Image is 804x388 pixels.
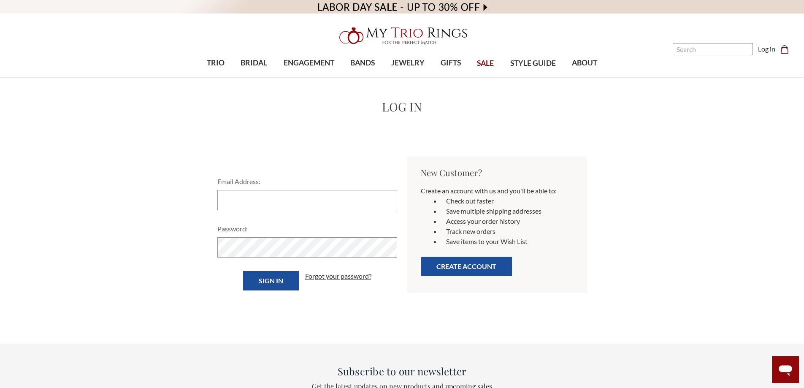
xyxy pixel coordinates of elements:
a: ENGAGEMENT [276,49,342,77]
label: Email Address: [217,176,397,187]
input: Search [673,43,753,55]
h2: New Customer? [421,166,574,179]
a: JEWELRY [383,49,432,77]
h3: Subscribe to our newsletter [236,364,568,379]
h1: Log in [212,98,592,116]
button: submenu toggle [403,77,412,78]
span: SALE [477,58,494,69]
a: My Trio Rings [233,22,571,49]
a: Forgot your password? [305,271,371,281]
input: Sign in [243,271,299,290]
a: STYLE GUIDE [502,50,563,77]
li: Save multiple shipping addresses [441,206,574,216]
a: TRIO [199,49,233,77]
a: Cart with 0 items [780,44,794,54]
p: Create an account with us and you'll be able to: [421,186,574,196]
span: ABOUT [572,57,597,68]
button: submenu toggle [211,77,220,78]
a: Log in [758,44,775,54]
button: submenu toggle [305,77,313,78]
span: GIFTS [441,57,461,68]
a: BRIDAL [233,49,275,77]
span: BANDS [350,57,375,68]
a: ABOUT [564,49,605,77]
a: BANDS [342,49,383,77]
span: STYLE GUIDE [510,58,556,69]
label: Password: [217,224,397,234]
svg: cart.cart_preview [780,45,789,54]
a: GIFTS [433,49,469,77]
button: submenu toggle [358,77,367,78]
span: ENGAGEMENT [284,57,334,68]
li: Check out faster [441,196,574,206]
button: submenu toggle [580,77,589,78]
button: submenu toggle [250,77,258,78]
span: JEWELRY [391,57,425,68]
button: submenu toggle [447,77,455,78]
img: My Trio Rings [335,22,470,49]
li: Access your order history [441,216,574,226]
li: Track new orders [441,226,574,236]
span: TRIO [207,57,225,68]
span: BRIDAL [241,57,267,68]
a: Create Account [421,265,512,273]
button: Create Account [421,257,512,276]
a: SALE [469,50,502,77]
li: Save items to your Wish List [441,236,574,247]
